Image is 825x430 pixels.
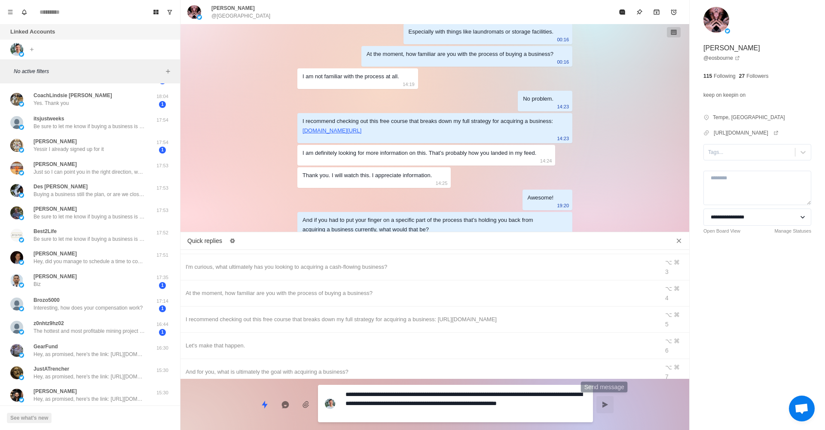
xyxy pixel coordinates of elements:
p: [PERSON_NAME] [211,4,255,12]
div: ⌥ ⌘ 5 [665,310,684,329]
p: 16:30 [152,344,173,352]
p: Following [714,72,736,80]
img: picture [10,344,23,357]
div: Let's make that happen. [186,341,654,350]
div: Especially with things like laundromats or storage facilities. [409,27,553,37]
img: picture [19,283,24,288]
p: [PERSON_NAME] [34,250,77,258]
p: The hottest and most profitable mining project in [DATE]. In [DATE], Bitcoin had a minimum of $0.... [34,327,145,335]
img: picture [10,298,23,310]
img: picture [325,399,335,409]
p: CoachLindsie [PERSON_NAME] [34,92,112,99]
p: [PERSON_NAME] [34,387,77,395]
p: Hey, as promised, here's the link: [URL][DOMAIN_NAME] P.S.: If you want to buy a "boring" busines... [34,395,145,403]
p: 14:23 [557,134,569,143]
p: Just so I can point you in the right direction, what do you feel is the biggest factor holding yo... [34,168,145,176]
button: Add filters [163,66,173,77]
div: Thank you. I will watch this. I appreciate information. [302,171,432,180]
p: 17:53 [152,162,173,169]
img: picture [19,125,24,130]
img: picture [10,116,23,129]
button: See what's new [7,413,52,423]
img: picture [19,52,24,57]
p: Buying a business still the plan, or are we closing this out? No problem either way, just lmk! [34,190,145,198]
img: picture [19,101,24,107]
p: Quick replies [187,236,222,246]
p: Interesting, how does your compensation work? [34,304,143,312]
button: Send message [596,396,614,413]
img: picture [19,329,24,335]
button: Mark as read [614,3,631,21]
p: 115 [703,72,712,80]
p: Best2Life [34,227,57,235]
img: picture [19,353,24,358]
button: Notifications [17,5,31,19]
div: I'm curious, what ultimately has you looking to acquiring a cash-flowing business? [186,262,654,272]
p: 17:54 [152,139,173,146]
a: [DOMAIN_NAME][URL] [302,127,361,134]
p: 17:53 [152,184,173,192]
img: picture [10,274,23,287]
p: 19:20 [557,201,569,210]
p: 00:16 [557,57,569,67]
img: picture [10,389,23,402]
img: picture [19,215,24,220]
img: picture [19,193,24,198]
p: No active filters [14,68,163,75]
div: ⌥ ⌘ 6 [665,336,684,355]
button: Add reminder [665,3,682,21]
img: picture [10,229,23,242]
img: picture [10,321,23,334]
button: Reply with AI [277,396,294,413]
p: z0nhtz9hz02 [34,319,64,327]
p: Linked Accounts [10,28,55,36]
p: 15:30 [152,367,173,374]
button: Add account [27,44,37,55]
div: At the moment, how familiar are you with the process of buying a business? [186,289,654,298]
img: picture [19,170,24,175]
p: [PERSON_NAME] [703,43,760,53]
button: Archive [648,3,665,21]
img: picture [10,366,23,379]
img: picture [10,139,23,152]
p: 17:35 [152,274,173,281]
span: 1 [159,101,166,108]
a: [URL][DOMAIN_NAME] [714,129,779,137]
button: Pin [631,3,648,21]
p: [PERSON_NAME] [34,138,77,145]
p: 14:24 [540,156,552,166]
div: And for you, what is ultimately the goal with acquiring a business? [186,367,654,377]
img: picture [19,306,24,311]
p: 16:44 [152,321,173,328]
div: ⌥ ⌘ 7 [665,362,684,381]
p: Be sure to let me know if buying a business is still something you're interested in! [34,123,145,130]
p: Be sure to let me know if buying a business is still something you're interested in! [34,213,145,221]
p: 27 [739,72,745,80]
img: picture [19,237,24,243]
p: 17:52 [152,229,173,236]
button: Show unread conversations [163,5,177,19]
span: 1 [159,147,166,154]
span: 1 [159,305,166,312]
a: Manage Statuses [774,227,811,235]
p: keep on keepin on [703,90,746,100]
p: [PERSON_NAME] [34,273,77,280]
button: Edit quick replies [226,234,239,248]
img: picture [10,184,23,197]
div: At the moment, how familiar are you with the process of buying a business? [367,49,553,59]
p: 17:51 [152,252,173,259]
p: itsjustweeks [34,115,64,123]
button: Add media [297,396,315,413]
img: picture [10,251,23,264]
div: I am definitely looking for more information on this. That’s probably how you landed in my feed. [302,148,536,158]
p: 00:16 [557,35,569,44]
p: 17:54 [152,117,173,124]
p: JustATrencher [34,365,69,373]
img: picture [187,5,201,19]
img: picture [10,93,23,106]
p: Hey, did you manage to schedule a time to connect with us? [34,258,145,265]
p: [PERSON_NAME] [34,205,77,213]
p: 14:19 [403,80,415,89]
p: Be sure to let me know if buying a business is still something you're interested in! [34,235,145,243]
p: Tempe, [GEOGRAPHIC_DATA] [713,114,785,121]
